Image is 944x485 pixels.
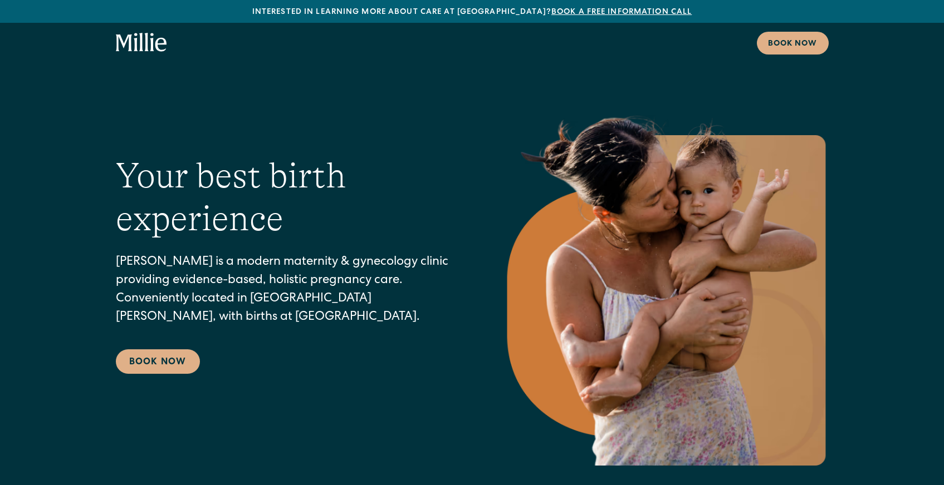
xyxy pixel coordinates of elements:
[768,38,818,50] div: Book now
[116,349,200,374] a: Book Now
[551,8,692,16] a: Book a free information call
[116,33,167,53] a: home
[757,32,829,55] a: Book now
[503,98,829,466] img: Mother holding and kissing her baby on the cheek.
[116,155,459,240] h1: Your best birth experience
[116,254,459,327] p: [PERSON_NAME] is a modern maternity & gynecology clinic providing evidence-based, holistic pregna...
